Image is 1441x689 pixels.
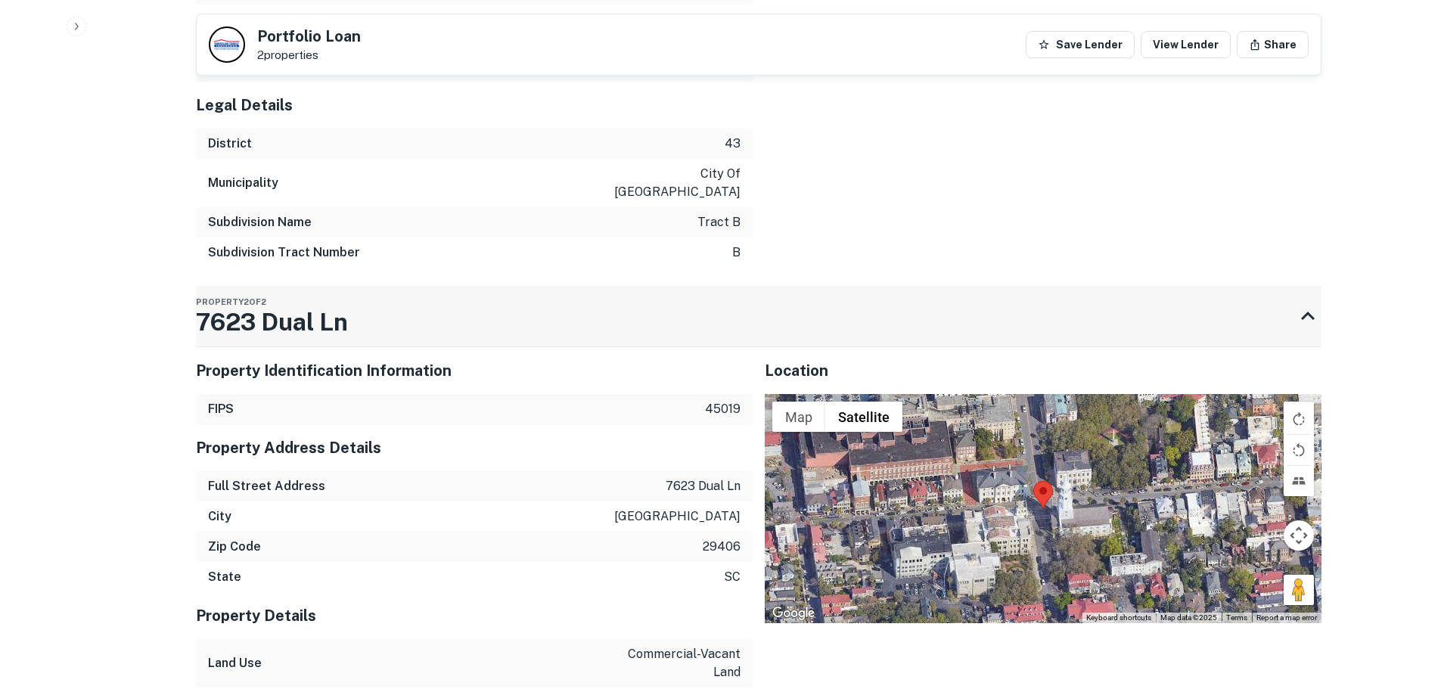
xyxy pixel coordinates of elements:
span: Map data ©2025 [1160,613,1217,622]
h6: Land Use [208,654,262,672]
button: Show street map [772,402,825,432]
button: Map camera controls [1284,520,1314,551]
h5: Portfolio Loan [257,29,361,44]
img: Google [769,604,818,623]
h6: Full Street Address [208,477,325,495]
button: Share [1237,31,1309,58]
p: 2 properties [257,48,361,62]
button: Toggle fullscreen view [1284,402,1314,432]
h6: Zip Code [208,538,261,556]
button: Keyboard shortcuts [1086,613,1151,623]
h5: Legal Details [196,94,753,116]
h5: Location [765,359,1321,382]
h6: Subdivision Tract Number [208,244,360,262]
h6: FIPS [208,400,234,418]
h5: Property Details [196,604,753,627]
h6: Subdivision Name [208,213,312,231]
h6: City [208,507,231,526]
h3: 7623 Dual Ln [196,304,348,340]
h6: State [208,568,241,586]
p: 43 [725,135,741,153]
p: tract b [697,213,741,231]
a: Open this area in Google Maps (opens a new window) [769,604,818,623]
h6: Municipality [208,174,278,192]
p: b [732,244,741,262]
a: Report a map error [1256,613,1317,622]
h5: Property Identification Information [196,359,753,382]
p: 7623 dual ln [666,477,741,495]
p: 29406 [703,538,741,556]
h6: District [208,135,252,153]
button: Tilt map [1284,466,1314,496]
button: Drag Pegman onto the map to open Street View [1284,575,1314,605]
p: commercial-vacant land [604,645,741,681]
a: View Lender [1141,31,1231,58]
p: sc [724,568,741,586]
div: Property2of27623 Dual Ln [196,286,1321,346]
button: Rotate map clockwise [1284,404,1314,434]
a: Terms (opens in new tab) [1226,613,1247,622]
span: Property 2 of 2 [196,297,266,306]
button: Save Lender [1026,31,1135,58]
iframe: Chat Widget [1365,520,1441,592]
p: 45019 [705,400,741,418]
p: city of [GEOGRAPHIC_DATA] [604,165,741,201]
button: Show satellite imagery [825,402,902,432]
h5: Property Address Details [196,436,753,459]
p: [GEOGRAPHIC_DATA] [614,507,741,526]
button: Rotate map counterclockwise [1284,435,1314,465]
